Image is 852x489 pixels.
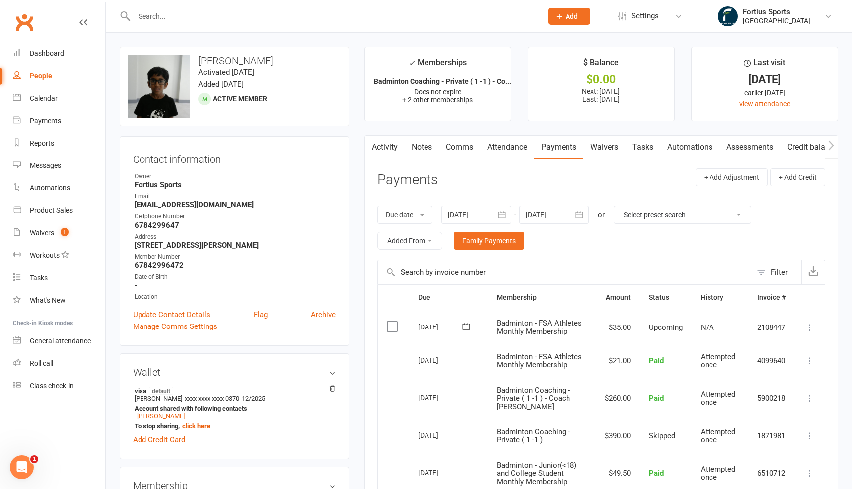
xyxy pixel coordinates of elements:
th: History [692,285,748,310]
a: Activity [365,136,405,159]
div: [DATE] [701,74,829,85]
div: Cellphone Number [135,212,336,221]
td: 4099640 [748,344,795,378]
h3: Payments [377,172,438,188]
div: Workouts [30,251,60,259]
span: 1 [61,228,69,236]
h3: [PERSON_NAME] [128,55,341,66]
a: Family Payments [454,232,524,250]
span: Skipped [649,431,675,440]
h3: Contact information [133,150,336,164]
span: Attempted once [701,465,735,482]
a: People [13,65,105,87]
th: Invoice # [748,285,795,310]
a: Attendance [480,136,534,159]
div: Email [135,192,336,201]
div: $ Balance [583,56,619,74]
div: Location [135,292,336,302]
a: Automations [660,136,719,159]
span: Badminton Coaching - Private ( 1 -1 ) [497,427,570,445]
span: Attempted once [701,352,735,370]
div: Class check-in [30,382,74,390]
div: General attendance [30,337,91,345]
div: Filter [771,266,788,278]
div: Fortius Sports [743,7,810,16]
span: Settings [631,5,659,27]
div: Last visit [744,56,785,74]
span: default [149,387,173,395]
span: xxxx xxxx xxxx 0370 [185,395,239,402]
button: Due date [377,206,432,224]
span: Badminton - Junior(<18) and College Student Monthly Membership [497,461,576,486]
strong: To stop sharing, [135,422,331,430]
a: Waivers 1 [13,222,105,244]
a: view attendance [739,100,790,108]
div: Date of Birth [135,272,336,282]
a: Payments [13,110,105,132]
div: or [598,209,605,221]
button: Filter [752,260,801,284]
th: Status [640,285,692,310]
strong: - [135,281,336,290]
div: Memberships [409,56,467,75]
button: Added From [377,232,442,250]
span: 1 [30,455,38,463]
span: N/A [701,323,714,332]
a: Tasks [13,267,105,289]
strong: Account shared with following contacts [135,405,331,412]
a: Clubworx [12,10,37,35]
div: Member Number [135,252,336,262]
span: Attempted once [701,427,735,445]
span: + 2 other memberships [402,96,473,104]
div: Address [135,232,336,242]
a: Product Sales [13,199,105,222]
button: + Add Adjustment [696,168,768,186]
div: Messages [30,162,61,169]
strong: Fortius Sports [135,180,336,189]
span: Badminton Coaching - Private ( 1 -1 ) - Coach [PERSON_NAME] [497,386,570,411]
img: image1746570506.png [128,55,190,118]
a: Waivers [583,136,625,159]
i: ✓ [409,58,415,68]
span: Attempted once [701,390,735,407]
div: [DATE] [418,465,464,480]
span: 12/2025 [242,395,265,402]
a: Payments [534,136,583,159]
li: [PERSON_NAME] [133,385,336,431]
a: Add Credit Card [133,434,185,446]
div: Waivers [30,229,54,237]
div: $0.00 [537,74,665,85]
th: Amount [596,285,640,310]
div: Automations [30,184,70,192]
a: What's New [13,289,105,312]
input: Search by invoice number [378,260,752,284]
div: What's New [30,296,66,304]
a: Assessments [719,136,780,159]
a: Dashboard [13,42,105,65]
td: $260.00 [596,378,640,419]
span: Badminton - FSA Athletes Monthly Membership [497,319,582,336]
div: Payments [30,117,61,125]
div: [DATE] [418,390,464,405]
span: Does not expire [414,88,461,96]
input: Search... [131,9,535,23]
div: Calendar [30,94,58,102]
a: [PERSON_NAME] [137,412,185,420]
div: [DATE] [418,352,464,368]
a: Tasks [625,136,660,159]
a: Class kiosk mode [13,375,105,397]
button: Add [548,8,590,25]
h3: Wallet [133,367,336,378]
th: Due [409,285,488,310]
div: Tasks [30,274,48,282]
span: Paid [649,394,664,403]
strong: [STREET_ADDRESS][PERSON_NAME] [135,241,336,250]
a: Reports [13,132,105,155]
strong: Badminton Coaching - Private ( 1 -1 ) - Co... [374,77,511,85]
div: Roll call [30,359,53,367]
a: Flag [254,309,268,321]
a: Automations [13,177,105,199]
div: earlier [DATE] [701,87,829,98]
a: Archive [311,309,336,321]
strong: [EMAIL_ADDRESS][DOMAIN_NAME] [135,200,336,209]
